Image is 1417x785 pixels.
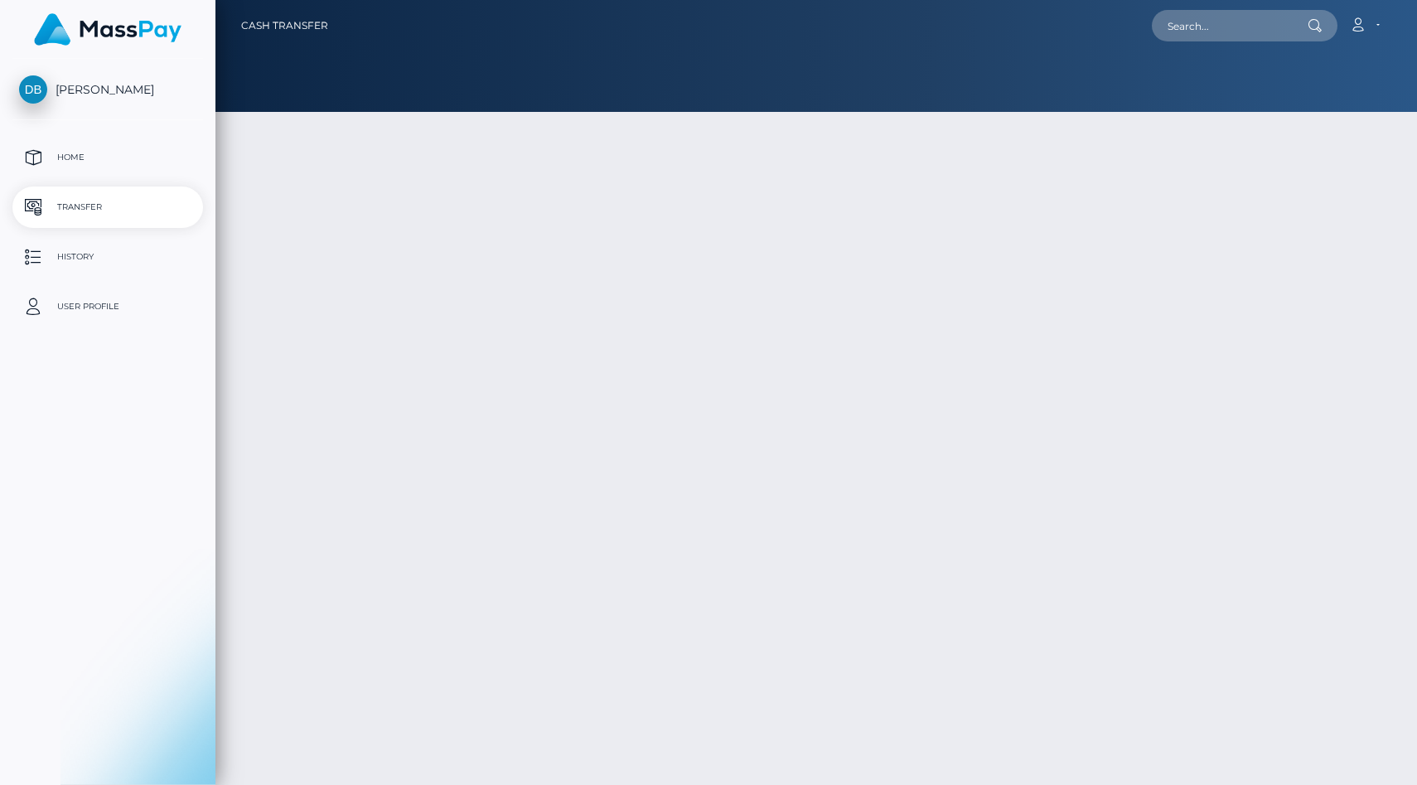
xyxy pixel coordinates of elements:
[12,82,203,97] span: [PERSON_NAME]
[1152,10,1308,41] input: Search...
[19,294,196,319] p: User Profile
[12,236,203,278] a: History
[19,195,196,220] p: Transfer
[34,13,181,46] img: MassPay
[12,137,203,178] a: Home
[19,245,196,269] p: History
[12,286,203,327] a: User Profile
[241,8,328,43] a: Cash Transfer
[12,187,203,228] a: Transfer
[19,145,196,170] p: Home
